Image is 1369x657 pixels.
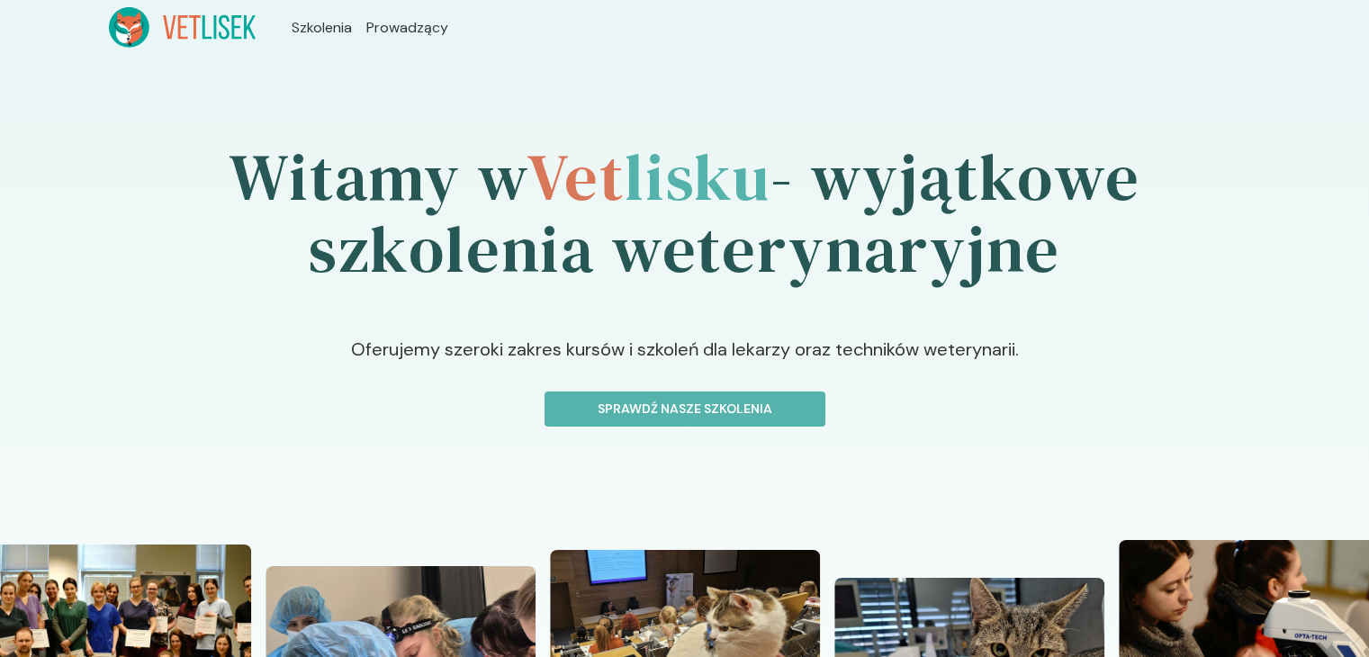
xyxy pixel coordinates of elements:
[292,17,352,39] a: Szkolenia
[527,132,625,221] span: Vet
[545,391,825,427] button: Sprawdź nasze szkolenia
[229,336,1141,391] p: Oferujemy szeroki zakres kursów i szkoleń dla lekarzy oraz techników weterynarii.
[109,91,1261,336] h1: Witamy w - wyjątkowe szkolenia weterynaryjne
[560,400,810,418] p: Sprawdź nasze szkolenia
[625,132,770,221] span: lisku
[366,17,448,39] a: Prowadzący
